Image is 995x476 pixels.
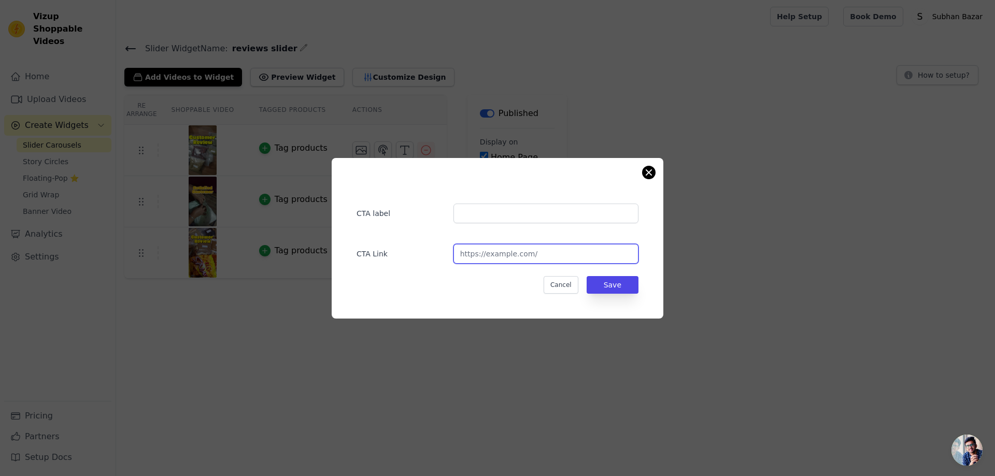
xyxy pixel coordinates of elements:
[453,244,638,264] input: https://example.com/
[544,276,578,294] button: Cancel
[587,276,638,294] button: Save
[951,435,983,466] a: Open chat
[357,244,445,259] label: CTA Link
[643,166,655,179] button: Close modal
[357,204,445,219] label: CTA label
